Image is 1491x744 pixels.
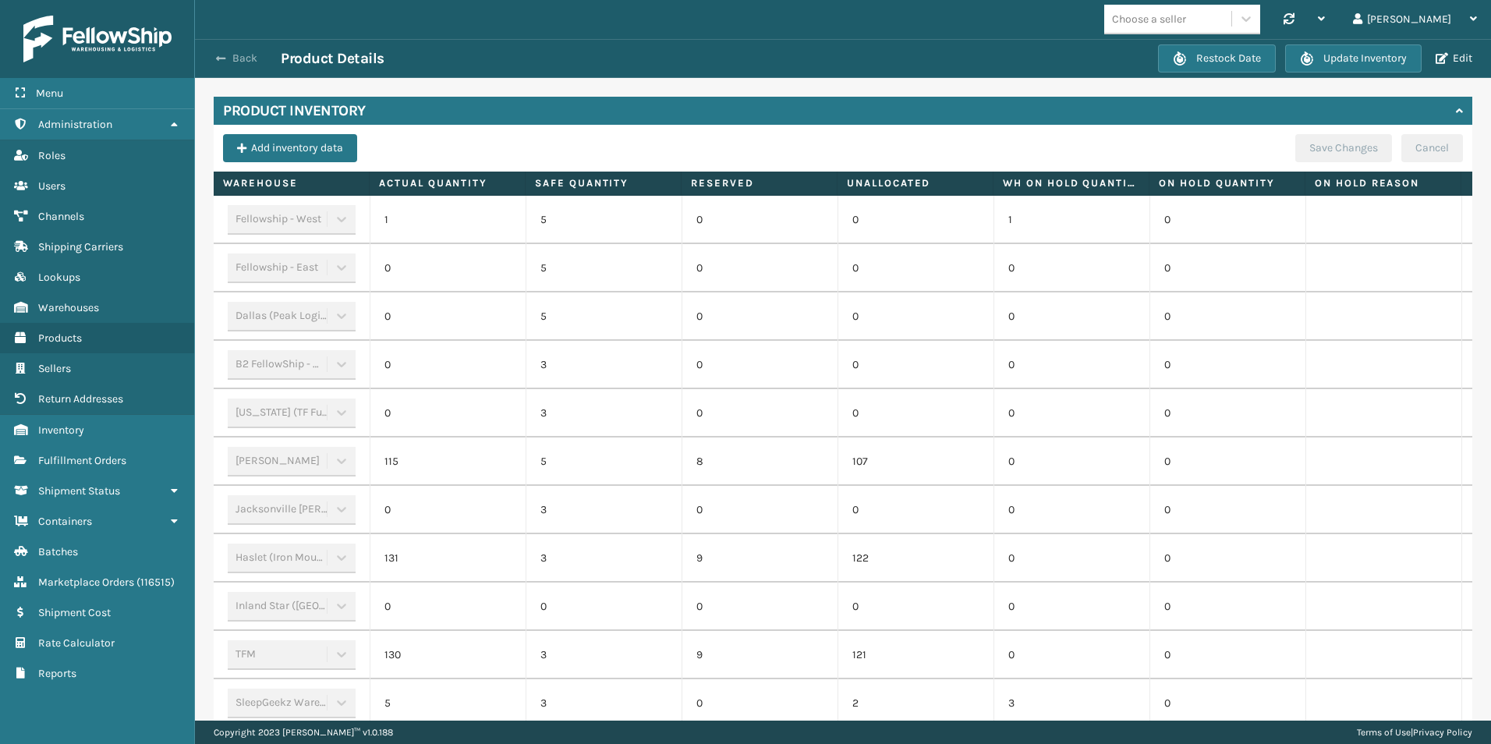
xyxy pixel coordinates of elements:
[38,362,71,375] span: Sellers
[838,631,993,679] td: 121
[1285,44,1422,73] button: Update Inventory
[1158,44,1276,73] button: Restock Date
[38,576,134,589] span: Marketplace Orders
[993,389,1149,438] td: 0
[370,486,526,534] td: 0
[1149,389,1305,438] td: 0
[1295,134,1392,162] button: Save Changes
[223,101,366,120] h4: Product Inventory
[38,301,99,314] span: Warehouses
[36,87,63,100] span: Menu
[691,176,827,190] label: Reserved
[23,16,172,62] img: logo
[1149,244,1305,292] td: 0
[281,49,384,68] h3: Product Details
[993,679,1149,728] td: 3
[838,679,993,728] td: 2
[370,631,526,679] td: 130
[38,331,82,345] span: Products
[223,176,359,190] label: Warehouse
[847,176,983,190] label: Unallocated
[696,647,823,663] p: 9
[993,486,1149,534] td: 0
[1149,534,1305,583] td: 0
[38,484,120,498] span: Shipment Status
[696,212,823,228] p: 0
[526,534,682,583] td: 3
[370,583,526,631] td: 0
[993,438,1149,486] td: 0
[370,196,526,244] td: 1
[993,631,1149,679] td: 0
[38,667,76,680] span: Reports
[38,606,111,619] span: Shipment Cost
[526,438,682,486] td: 5
[38,423,84,437] span: Inventory
[38,545,78,558] span: Batches
[696,551,823,566] p: 9
[1431,51,1477,66] button: Edit
[1149,486,1305,534] td: 0
[838,438,993,486] td: 107
[370,679,526,728] td: 5
[370,341,526,389] td: 0
[838,534,993,583] td: 122
[38,636,115,650] span: Rate Calculator
[1149,196,1305,244] td: 0
[526,583,682,631] td: 0
[1149,679,1305,728] td: 0
[1003,176,1139,190] label: WH On hold quantity
[38,515,92,528] span: Containers
[370,438,526,486] td: 115
[526,196,682,244] td: 5
[379,176,515,190] label: Actual Quantity
[1315,176,1451,190] label: On Hold Reason
[696,260,823,276] p: 0
[526,631,682,679] td: 3
[696,599,823,615] p: 0
[838,389,993,438] td: 0
[1159,176,1295,190] label: On Hold Quantity
[526,486,682,534] td: 3
[1149,341,1305,389] td: 0
[696,309,823,324] p: 0
[136,576,175,589] span: ( 116515 )
[838,292,993,341] td: 0
[993,341,1149,389] td: 0
[38,454,126,467] span: Fulfillment Orders
[993,583,1149,631] td: 0
[838,583,993,631] td: 0
[370,244,526,292] td: 0
[214,721,393,744] p: Copyright 2023 [PERSON_NAME]™ v 1.0.188
[223,134,357,162] button: Add inventory data
[1149,631,1305,679] td: 0
[993,244,1149,292] td: 0
[370,389,526,438] td: 0
[38,210,84,223] span: Channels
[38,179,66,193] span: Users
[526,244,682,292] td: 5
[1357,727,1411,738] a: Terms of Use
[696,406,823,421] p: 0
[526,292,682,341] td: 5
[526,389,682,438] td: 3
[838,341,993,389] td: 0
[838,486,993,534] td: 0
[38,240,123,253] span: Shipping Carriers
[38,392,123,406] span: Return Addresses
[838,244,993,292] td: 0
[838,196,993,244] td: 0
[1149,438,1305,486] td: 0
[370,534,526,583] td: 131
[993,196,1149,244] td: 1
[526,341,682,389] td: 3
[209,51,281,66] button: Back
[370,292,526,341] td: 0
[1149,583,1305,631] td: 0
[696,454,823,469] p: 8
[526,679,682,728] td: 3
[38,271,80,284] span: Lookups
[1357,721,1472,744] div: |
[993,534,1149,583] td: 0
[535,176,671,190] label: Safe Quantity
